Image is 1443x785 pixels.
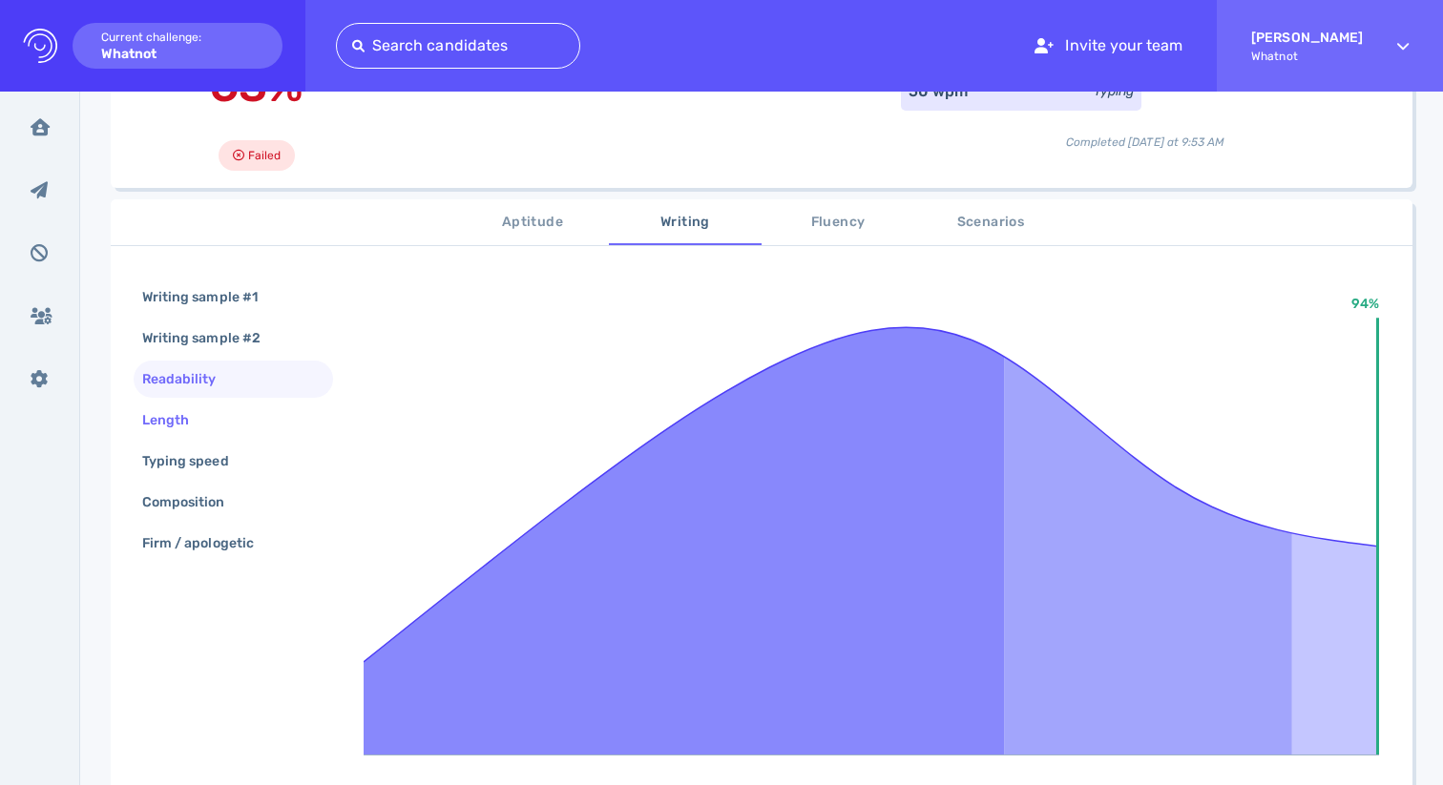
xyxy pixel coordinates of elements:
[468,211,597,235] span: Aptitude
[1251,50,1363,63] span: Whatnot
[138,283,281,311] div: Writing sample #1
[926,211,1056,235] span: Scenarios
[138,529,277,557] div: Firm / apologetic
[1251,30,1363,46] strong: [PERSON_NAME]
[138,488,248,516] div: Composition
[248,144,281,167] span: Failed
[773,211,903,235] span: Fluency
[138,406,212,434] div: Length
[138,447,252,475] div: Typing speed
[138,324,283,352] div: Writing sample #2
[901,118,1390,151] div: Completed [DATE] at 9:53 AM
[138,365,240,393] div: Readability
[620,211,750,235] span: Writing
[1351,296,1379,312] text: 94%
